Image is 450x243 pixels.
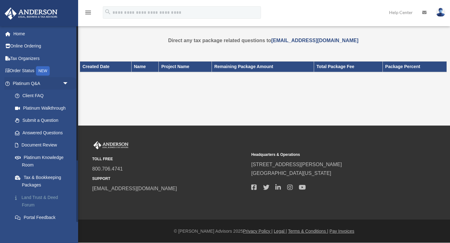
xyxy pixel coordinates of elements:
[9,211,78,224] a: Portal Feedback
[92,141,130,149] img: Anderson Advisors Platinum Portal
[288,229,328,234] a: Terms & Conditions |
[9,102,78,114] a: Platinum Walkthrough
[9,126,78,139] a: Answered Questions
[80,62,132,72] th: Created Date
[92,186,177,191] a: [EMAIL_ADDRESS][DOMAIN_NAME]
[382,62,447,72] th: Package Percent
[92,166,123,171] a: 800.706.4741
[436,8,445,17] img: User Pic
[104,8,111,15] i: search
[36,66,50,76] div: NEW
[4,40,78,52] a: Online Ordering
[271,38,358,43] a: [EMAIL_ADDRESS][DOMAIN_NAME]
[251,151,406,158] small: Headquarters & Operations
[92,156,247,162] small: TOLL FREE
[84,11,92,16] a: menu
[9,139,78,151] a: Document Review
[131,62,159,72] th: Name
[9,191,78,211] a: Land Trust & Deed Forum
[9,90,78,102] a: Client FAQ
[4,77,78,90] a: Platinum Q&Aarrow_drop_down
[9,114,78,127] a: Submit a Question
[9,171,75,191] a: Tax & Bookkeeping Packages
[251,162,342,167] a: [STREET_ADDRESS][PERSON_NAME]
[243,229,273,234] a: Privacy Policy |
[9,151,78,171] a: Platinum Knowledge Room
[274,229,287,234] a: Legal |
[4,65,78,77] a: Order StatusNEW
[329,229,354,234] a: Pay Invoices
[4,52,78,65] a: Tax Organizers
[4,27,78,40] a: Home
[62,77,75,90] span: arrow_drop_down
[78,227,450,235] div: © [PERSON_NAME] Advisors 2025
[92,176,247,182] small: SUPPORT
[251,171,331,176] a: [GEOGRAPHIC_DATA][US_STATE]
[314,62,382,72] th: Total Package Fee
[212,62,314,72] th: Remaining Package Amount
[3,7,59,20] img: Anderson Advisors Platinum Portal
[168,38,358,43] strong: Direct any tax package related questions to
[84,9,92,16] i: menu
[159,62,212,72] th: Project Name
